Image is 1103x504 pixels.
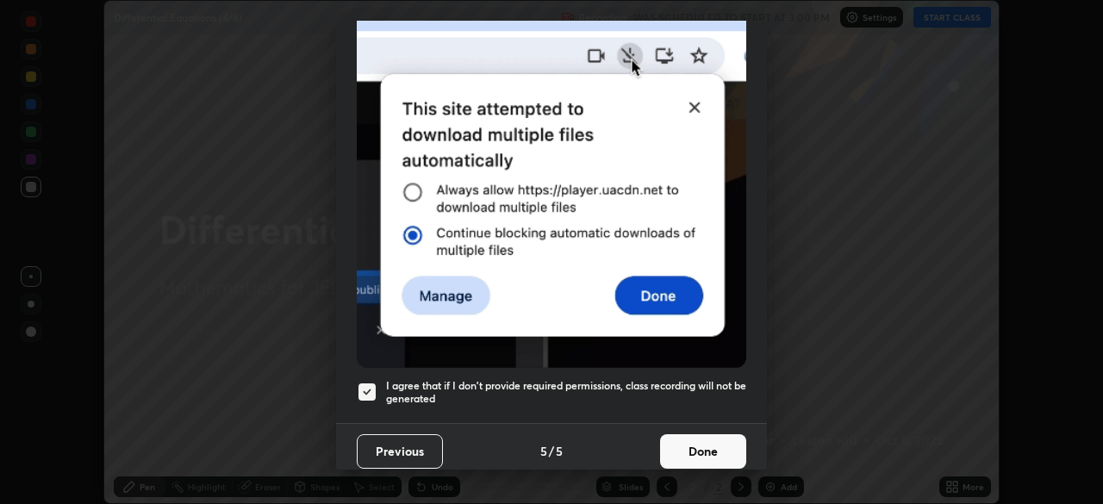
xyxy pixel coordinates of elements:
h4: / [549,442,554,460]
h5: I agree that if I don't provide required permissions, class recording will not be generated [386,379,746,406]
button: Previous [357,434,443,469]
button: Done [660,434,746,469]
h4: 5 [540,442,547,460]
h4: 5 [556,442,563,460]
